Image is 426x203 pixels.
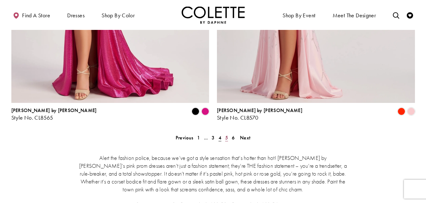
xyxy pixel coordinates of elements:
[281,6,317,24] span: Shop By Event
[100,6,136,24] span: Shop by color
[11,6,52,24] a: Find a store
[11,108,97,121] div: Colette by Daphne Style No. CL8565
[201,108,209,115] i: Fuchsia
[217,133,223,142] span: Current page
[182,6,245,24] a: Visit Home Page
[283,12,315,19] span: Shop By Event
[176,134,193,141] span: Previous
[217,107,302,114] span: [PERSON_NAME] by [PERSON_NAME]
[238,133,252,142] a: Next Page
[22,12,50,19] span: Find a store
[391,6,401,24] a: Toggle search
[223,133,230,142] a: 5
[79,154,347,193] p: Alert the fashion police, because we’ve got a style sensation that’s hotter than hot! [PERSON_NAM...
[212,134,214,141] span: 3
[102,12,135,19] span: Shop by color
[398,108,405,115] i: Scarlet
[230,133,236,142] a: 6
[67,12,85,19] span: Dresses
[210,133,216,142] a: 3
[405,6,415,24] a: Check Wishlist
[174,133,195,142] a: Prev Page
[192,108,199,115] i: Black
[225,134,228,141] span: 5
[11,107,97,114] span: [PERSON_NAME] by [PERSON_NAME]
[197,134,200,141] span: 1
[204,134,208,141] span: ...
[333,12,376,19] span: Meet the designer
[232,134,235,141] span: 6
[202,133,210,142] a: ...
[217,108,302,121] div: Colette by Daphne Style No. CL8570
[66,6,86,24] span: Dresses
[407,108,415,115] i: Ice Pink
[219,134,221,141] span: 4
[240,134,250,141] span: Next
[182,6,245,24] img: Colette by Daphne
[11,114,53,121] span: Style No. CL8565
[217,114,258,121] span: Style No. CL8570
[331,6,378,24] a: Meet the designer
[195,133,202,142] a: 1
